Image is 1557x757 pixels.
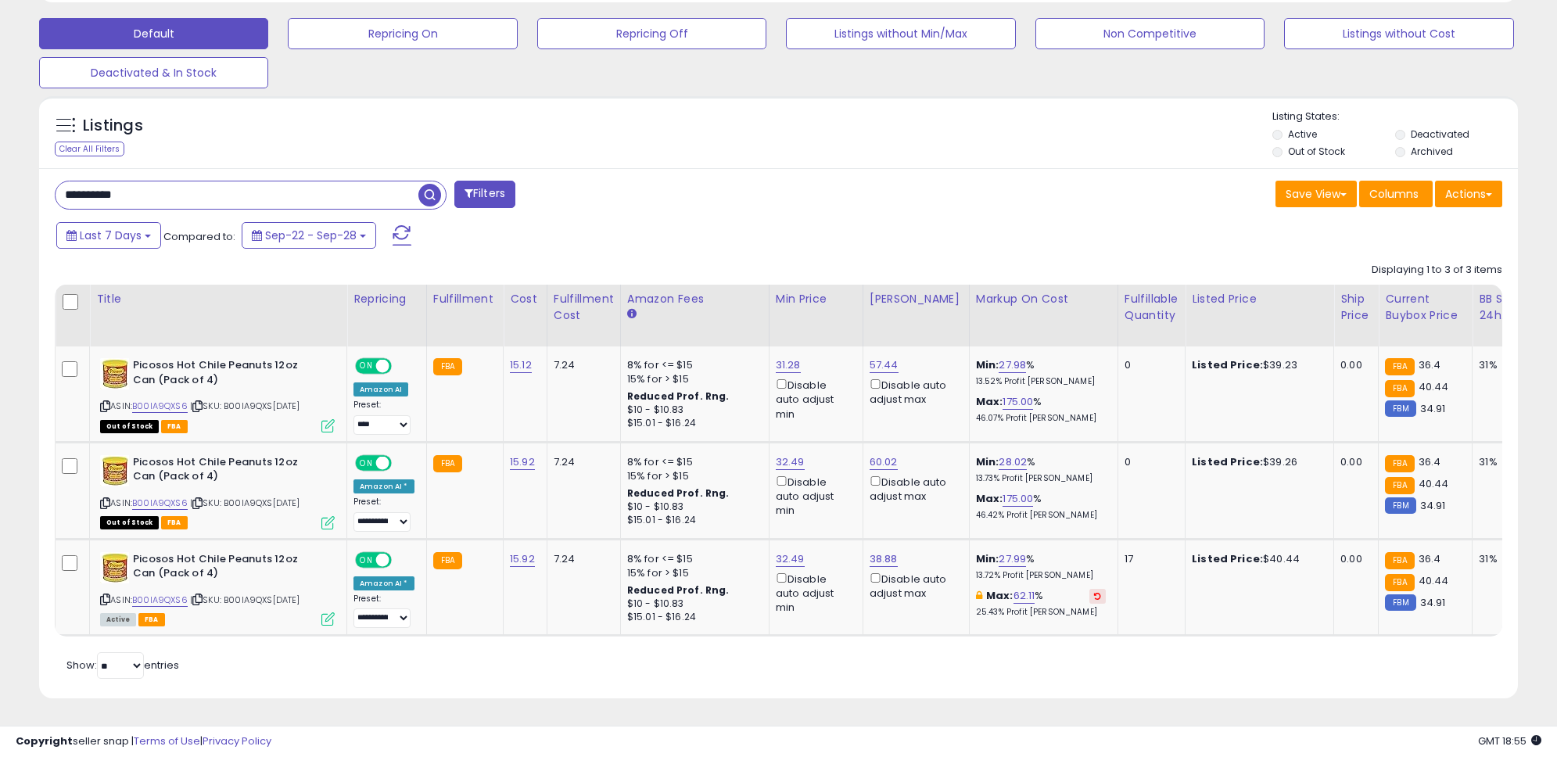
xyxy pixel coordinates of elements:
[627,455,757,469] div: 8% for <= $15
[433,358,462,375] small: FBA
[1479,455,1530,469] div: 31%
[1369,186,1419,202] span: Columns
[627,389,730,403] b: Reduced Prof. Rng.
[976,589,1106,618] div: %
[976,552,1106,581] div: %
[190,497,300,509] span: | SKU: B00IA9QXS[DATE]
[1372,263,1502,278] div: Displaying 1 to 3 of 3 items
[976,590,982,601] i: This overrides the store level max markup for this listing
[16,734,271,749] div: seller snap | |
[1272,109,1518,124] p: Listing States:
[100,552,129,583] img: 51HEEfDT1PL._SL40_.jpg
[100,516,159,529] span: All listings that are currently out of stock and unavailable for purchase on Amazon
[1420,498,1446,513] span: 34.91
[1192,358,1322,372] div: $39.23
[353,576,414,590] div: Amazon AI *
[776,473,851,518] div: Disable auto adjust min
[976,291,1111,307] div: Markup on Cost
[976,491,1003,506] b: Max:
[1192,455,1322,469] div: $39.26
[134,734,200,748] a: Terms of Use
[1419,357,1441,372] span: 36.4
[627,552,757,566] div: 8% for <= $15
[353,382,408,396] div: Amazon AI
[132,594,188,607] a: B00IA9QXS6
[627,404,757,417] div: $10 - $10.83
[776,291,856,307] div: Min Price
[627,514,757,527] div: $15.01 - $16.24
[1419,454,1441,469] span: 36.4
[976,395,1106,424] div: %
[1284,18,1513,49] button: Listings without Cost
[353,400,414,435] div: Preset:
[1340,552,1366,566] div: 0.00
[433,455,462,472] small: FBA
[454,181,515,208] button: Filters
[976,510,1106,521] p: 46.42% Profit [PERSON_NAME]
[537,18,766,49] button: Repricing Off
[1340,291,1372,324] div: Ship Price
[190,400,300,412] span: | SKU: B00IA9QXS[DATE]
[1385,291,1466,324] div: Current Buybox Price
[870,357,899,373] a: 57.44
[1385,380,1414,397] small: FBA
[510,357,532,373] a: 15.12
[1479,552,1530,566] div: 31%
[870,376,957,407] div: Disable auto adjust max
[627,583,730,597] b: Reduced Prof. Rng.
[353,594,414,629] div: Preset:
[776,570,851,615] div: Disable auto adjust min
[83,115,143,137] h5: Listings
[132,400,188,413] a: B00IA9QXS6
[969,285,1118,346] th: The percentage added to the cost of goods (COGS) that forms the calculator for Min & Max prices.
[288,18,517,49] button: Repricing On
[1125,552,1173,566] div: 17
[132,497,188,510] a: B00IA9QXS6
[986,588,1013,603] b: Max:
[353,291,420,307] div: Repricing
[161,516,188,529] span: FBA
[1479,358,1530,372] div: 31%
[554,291,614,324] div: Fulfillment Cost
[1003,394,1033,410] a: 175.00
[190,594,300,606] span: | SKU: B00IA9QXS[DATE]
[1419,476,1449,491] span: 40.44
[776,376,851,422] div: Disable auto adjust min
[1035,18,1265,49] button: Non Competitive
[976,376,1106,387] p: 13.52% Profit [PERSON_NAME]
[100,358,129,389] img: 51HEEfDT1PL._SL40_.jpg
[203,734,271,748] a: Privacy Policy
[1435,181,1502,207] button: Actions
[554,358,608,372] div: 7.24
[999,454,1027,470] a: 28.02
[16,734,73,748] strong: Copyright
[1385,552,1414,569] small: FBA
[1411,127,1469,141] label: Deactivated
[161,420,188,433] span: FBA
[353,497,414,532] div: Preset:
[999,357,1026,373] a: 27.98
[1478,734,1541,748] span: 2025-10-8 18:55 GMT
[1192,291,1327,307] div: Listed Price
[627,372,757,386] div: 15% for > $15
[1192,551,1263,566] b: Listed Price:
[976,357,999,372] b: Min:
[510,551,535,567] a: 15.92
[56,222,161,249] button: Last 7 Days
[1192,552,1322,566] div: $40.44
[1003,491,1033,507] a: 175.00
[1340,358,1366,372] div: 0.00
[96,291,340,307] div: Title
[510,454,535,470] a: 15.92
[1420,595,1446,610] span: 34.91
[1385,455,1414,472] small: FBA
[870,454,898,470] a: 60.02
[786,18,1015,49] button: Listings without Min/Max
[976,455,1106,484] div: %
[976,492,1106,521] div: %
[1288,145,1345,158] label: Out of Stock
[1385,400,1415,417] small: FBM
[1192,454,1263,469] b: Listed Price:
[1125,291,1179,324] div: Fulfillable Quantity
[163,229,235,244] span: Compared to:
